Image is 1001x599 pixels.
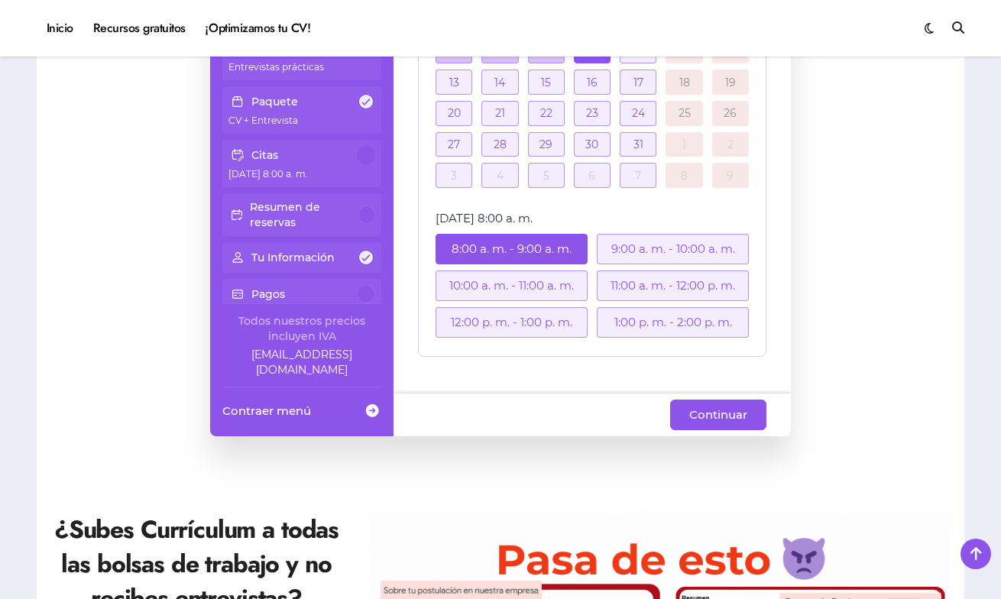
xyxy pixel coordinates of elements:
[682,139,686,150] a: 1 de noviembre de 2025
[222,403,311,419] span: Contraer menú
[251,250,335,265] p: Tu Información
[83,8,196,49] a: Recursos gratuitos
[661,98,707,129] td: 25 de octubre de 2025
[708,98,753,129] td: 26 de octubre de 2025
[523,129,569,160] td: 29 de octubre de 2025
[250,199,358,230] p: Resumen de reservas
[708,160,753,191] td: 9 de noviembre de 2025
[724,108,737,118] a: 26 de octubre de 2025
[523,66,569,98] td: 15 de octubre de 2025
[569,129,615,160] td: 30 de octubre de 2025
[251,147,278,163] p: Citas
[727,170,734,181] a: 9 de noviembre de 2025
[431,209,753,228] div: [DATE] 8:00 a. m.
[251,94,298,109] p: Paquete
[597,307,749,338] div: 1:00 p. m. - 2:00 p. m.
[689,406,747,424] span: Continuar
[431,160,477,191] td: 3 de noviembre de 2025
[725,77,736,88] a: 19 de octubre de 2025
[569,66,615,98] td: 16 de octubre de 2025
[477,160,523,191] td: 4 de noviembre de 2025
[615,129,661,160] td: 31 de octubre de 2025
[477,129,523,160] td: 28 de octubre de 2025
[569,160,615,191] td: 6 de noviembre de 2025
[681,170,688,181] a: 8 de noviembre de 2025
[436,307,588,338] div: 12:00 p. m. - 1:00 p. m.
[523,98,569,129] td: 22 de octubre de 2025
[569,98,615,129] td: 23 de octubre de 2025
[228,61,324,73] span: Entrevistas prácticas
[222,347,381,377] a: Company email: ayuda@elhadadelasvacantes.com
[679,108,691,118] a: 25 de octubre de 2025
[436,270,588,301] div: 10:00 a. m. - 11:00 a. m.
[708,66,753,98] td: 19 de octubre de 2025
[615,66,661,98] td: 17 de octubre de 2025
[597,270,749,301] div: 11:00 a. m. - 12:00 p. m.
[661,129,707,160] td: 1 de noviembre de 2025
[661,160,707,191] td: 8 de noviembre de 2025
[431,129,477,160] td: 27 de octubre de 2025
[222,313,381,344] div: Todos nuestros precios incluyen IVA
[196,8,320,49] a: ¡Optimizamos tu CV!
[679,77,690,88] a: 18 de octubre de 2025
[477,66,523,98] td: 14 de octubre de 2025
[727,139,734,150] a: 2 de noviembre de 2025
[431,66,477,98] td: 13 de octubre de 2025
[228,115,298,126] span: CV + Entrevista
[431,98,477,129] td: 20 de octubre de 2025
[615,98,661,129] td: 24 de octubre de 2025
[661,66,707,98] td: 18 de octubre de 2025
[670,400,766,430] button: Continuar
[477,98,523,129] td: 21 de octubre de 2025
[436,234,588,264] div: 8:00 a. m. - 9:00 a. m.
[37,8,83,49] a: Inicio
[615,160,661,191] td: 7 de noviembre de 2025
[523,160,569,191] td: 5 de noviembre de 2025
[708,129,753,160] td: 2 de noviembre de 2025
[251,287,285,302] p: Pagos
[228,168,308,180] span: [DATE] 8:00 a. m.
[597,234,749,264] div: 9:00 a. m. - 10:00 a. m.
